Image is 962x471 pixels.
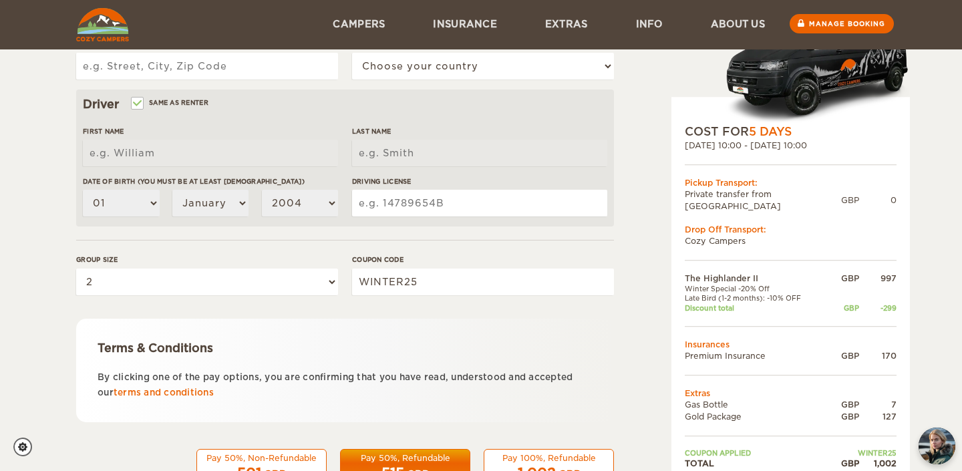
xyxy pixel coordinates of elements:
td: Discount total [685,303,828,313]
input: e.g. 14789654B [352,190,607,216]
a: Manage booking [790,14,894,33]
div: Pickup Transport: [685,178,897,189]
input: e.g. Street, City, Zip Code [76,53,338,80]
div: GBP [828,411,859,422]
div: GBP [828,273,859,284]
label: Last Name [352,126,607,136]
input: e.g. Smith [352,140,607,166]
a: Cookie settings [13,438,41,456]
input: Same as renter [132,100,141,109]
div: GBP [828,303,859,313]
div: Pay 50%, Non-Refundable [205,452,318,464]
label: Coupon code [352,255,614,265]
span: 5 Days [749,125,792,138]
td: WINTER25 [828,448,897,458]
div: GBP [828,400,859,411]
div: GBP [828,458,859,469]
div: Drop Off Transport: [685,224,897,235]
td: TOTAL [685,458,828,469]
div: [DATE] 10:00 - [DATE] 10:00 [685,140,897,151]
div: GBP [828,350,859,361]
label: Group size [76,255,338,265]
label: Date of birth (You must be at least [DEMOGRAPHIC_DATA]) [83,176,338,186]
div: 170 [859,350,897,361]
p: By clicking one of the pay options, you are confirming that you have read, understood and accepte... [98,369,593,401]
div: Automatic 4x4 [671,11,910,124]
img: Cozy Campers [76,8,129,41]
td: Coupon applied [685,448,828,458]
img: HighlanderXL.png [725,15,910,124]
td: Premium Insurance [685,350,828,361]
label: Same as renter [132,96,208,109]
label: First Name [83,126,338,136]
div: Pay 100%, Refundable [492,452,605,464]
input: e.g. William [83,140,338,166]
div: GBP [841,194,859,206]
div: Pay 50%, Refundable [349,452,462,464]
div: Terms & Conditions [98,340,593,356]
td: Gas Bottle [685,400,828,411]
td: Winter Special -20% Off [685,284,828,293]
td: Late Bird (1-2 months): -10% OFF [685,294,828,303]
a: terms and conditions [114,387,214,398]
button: chat-button [919,428,955,464]
td: Insurances [685,339,897,350]
div: 127 [859,411,897,422]
div: 0 [859,194,897,206]
label: Driving License [352,176,607,186]
td: Cozy Campers [685,235,897,247]
img: Freyja at Cozy Campers [919,428,955,464]
td: The Highlander II [685,273,828,284]
div: -299 [859,303,897,313]
div: Driver [83,96,607,112]
div: COST FOR [685,124,897,140]
td: Extras [685,388,897,400]
td: Gold Package [685,411,828,422]
div: 1,002 [859,458,897,469]
div: 7 [859,400,897,411]
td: Private transfer from [GEOGRAPHIC_DATA] [685,189,841,212]
div: 997 [859,273,897,284]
